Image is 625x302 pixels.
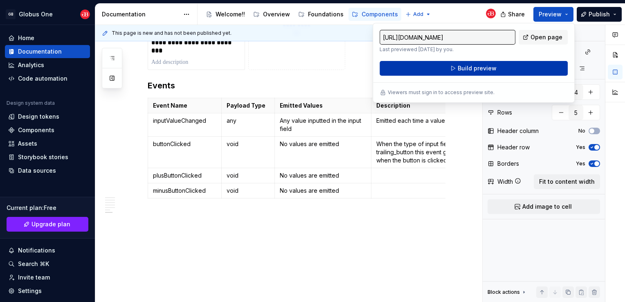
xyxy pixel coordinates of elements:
[18,74,67,83] div: Code automation
[496,7,530,22] button: Share
[488,199,600,214] button: Add image to cell
[508,10,525,18] span: Share
[497,143,530,151] div: Header row
[5,257,90,270] button: Search ⌘K
[227,171,270,180] p: void
[5,59,90,72] a: Analytics
[18,126,54,134] div: Components
[488,286,527,298] div: Block actions
[153,117,216,125] p: inputValueChanged
[227,117,270,125] p: any
[534,174,600,189] button: Fit to content width
[5,45,90,58] a: Documentation
[18,153,68,161] div: Storybook stories
[5,137,90,150] a: Assets
[531,33,562,41] span: Open page
[5,110,90,123] a: Design tokens
[18,61,44,69] div: Analytics
[497,108,512,117] div: Rows
[227,140,270,148] p: void
[497,178,513,186] div: Width
[413,11,423,18] span: Add
[578,128,585,134] label: No
[263,10,290,18] div: Overview
[250,8,293,21] a: Overview
[153,187,216,195] p: minusButtonClicked
[18,113,59,121] div: Design tokens
[18,260,49,268] div: Search ⌘K
[227,101,270,110] p: Payload Type
[2,5,93,23] button: GBGlobus OneGlobus Bank UX Team
[5,151,90,164] a: Storybook stories
[295,8,347,21] a: Foundations
[5,124,90,137] a: Components
[348,8,401,21] a: Components
[153,171,216,180] p: plusButtonClicked
[6,9,16,19] div: GB
[403,9,434,20] button: Add
[153,140,216,148] p: buttonClicked
[7,204,88,212] div: Current plan : Free
[519,30,568,45] a: Open page
[5,72,90,85] a: Code automation
[5,244,90,257] button: Notifications
[202,8,248,21] a: Welcome!!
[227,187,270,195] p: void
[112,30,232,36] span: This page is new and has not been published yet.
[18,34,34,42] div: Home
[376,101,485,110] p: Description
[18,167,56,175] div: Data sources
[522,203,572,211] span: Add image to cell
[497,160,519,168] div: Borders
[380,46,515,53] p: Last previewed [DATE] by you.
[5,271,90,284] a: Invite team
[18,246,55,255] div: Notifications
[5,284,90,297] a: Settings
[31,220,70,228] span: Upgrade plan
[280,187,366,195] p: No values are emitted
[148,80,445,91] h3: Events
[102,10,179,18] div: Documentation
[380,61,568,76] button: Build preview
[376,140,485,165] p: When the type of input field is trailing_button this event gets emitted when the button is clicked
[486,9,496,18] img: Globus Bank UX Team
[539,178,595,186] span: Fit to content width
[153,101,216,110] p: Event Name
[533,7,573,22] button: Preview
[376,117,485,125] p: Emitted each time a value is inputted
[308,10,344,18] div: Foundations
[216,10,245,18] div: Welcome!!
[7,100,55,106] div: Design system data
[576,160,585,167] label: Yes
[577,7,622,22] button: Publish
[202,6,401,23] div: Page tree
[280,101,366,110] p: Emitted Values
[280,117,366,133] p: Any value inputted in the input field
[7,217,88,232] a: Upgrade plan
[362,10,398,18] div: Components
[280,171,366,180] p: No values are emitted
[80,9,90,19] img: Globus Bank UX Team
[539,10,562,18] span: Preview
[5,32,90,45] a: Home
[18,273,50,282] div: Invite team
[18,47,62,56] div: Documentation
[576,144,585,151] label: Yes
[458,64,497,72] span: Build preview
[18,287,42,295] div: Settings
[5,164,90,177] a: Data sources
[488,289,520,295] div: Block actions
[19,10,53,18] div: Globus One
[18,140,37,148] div: Assets
[280,140,366,148] p: No values are emitted
[388,89,495,96] p: Viewers must sign in to access preview site.
[497,127,539,135] div: Header column
[589,10,610,18] span: Publish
